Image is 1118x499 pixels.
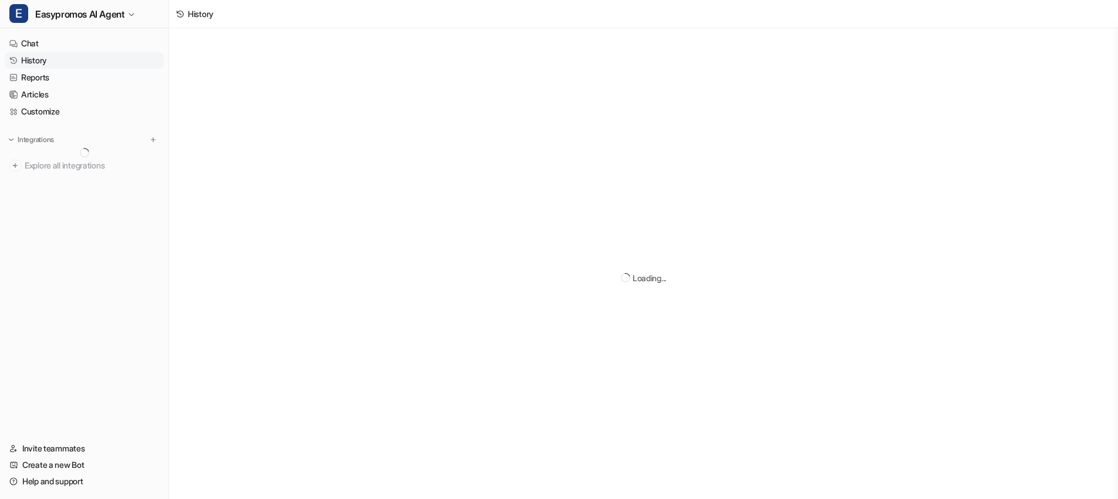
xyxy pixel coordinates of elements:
[5,440,164,457] a: Invite teammates
[35,6,124,22] span: Easypromos AI Agent
[5,35,164,52] a: Chat
[5,103,164,120] a: Customize
[9,160,21,171] img: explore all integrations
[5,52,164,69] a: History
[5,473,164,490] a: Help and support
[149,136,157,144] img: menu_add.svg
[5,69,164,86] a: Reports
[188,8,214,20] div: History
[9,4,28,23] span: E
[5,157,164,174] a: Explore all integrations
[25,156,159,175] span: Explore all integrations
[5,86,164,103] a: Articles
[5,134,58,146] button: Integrations
[5,457,164,473] a: Create a new Bot
[7,136,15,144] img: expand menu
[18,135,54,144] p: Integrations
[633,272,666,284] div: Loading...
